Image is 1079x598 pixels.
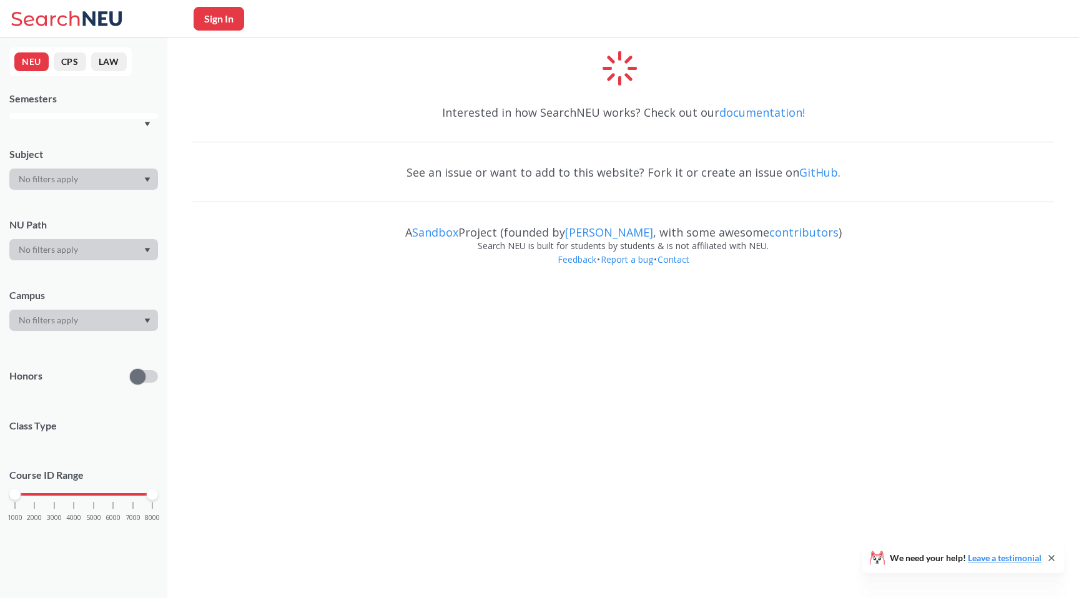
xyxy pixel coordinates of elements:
[144,318,150,323] svg: Dropdown arrow
[968,552,1042,563] a: Leave a testimonial
[600,253,654,265] a: Report a bug
[145,514,160,521] span: 8000
[657,253,690,265] a: Contact
[9,239,158,260] div: Dropdown arrow
[106,514,121,521] span: 6000
[194,7,244,31] button: Sign In
[9,169,158,190] div: Dropdown arrow
[9,147,158,161] div: Subject
[557,253,597,265] a: Feedback
[890,554,1042,562] span: We need your help!
[192,94,1054,130] div: Interested in how SearchNEU works? Check out our
[9,369,42,383] p: Honors
[192,154,1054,190] div: See an issue or want to add to this website? Fork it or create an issue on .
[769,225,839,240] a: contributors
[7,514,22,521] span: 1000
[192,214,1054,239] div: A Project (founded by , with some awesome )
[144,122,150,127] svg: Dropdown arrow
[565,225,653,240] a: [PERSON_NAME]
[9,288,158,302] div: Campus
[412,225,458,240] a: Sandbox
[91,52,127,71] button: LAW
[86,514,101,521] span: 5000
[9,310,158,331] div: Dropdown arrow
[9,468,158,483] p: Course ID Range
[719,105,805,120] a: documentation!
[144,248,150,253] svg: Dropdown arrow
[192,239,1054,253] div: Search NEU is built for students by students & is not affiliated with NEU.
[47,514,62,521] span: 3000
[9,218,158,232] div: NU Path
[192,253,1054,285] div: • •
[126,514,140,521] span: 7000
[144,177,150,182] svg: Dropdown arrow
[799,165,838,180] a: GitHub
[66,514,81,521] span: 4000
[14,52,49,71] button: NEU
[27,514,42,521] span: 2000
[9,92,158,105] div: Semesters
[54,52,86,71] button: CPS
[9,419,158,433] span: Class Type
